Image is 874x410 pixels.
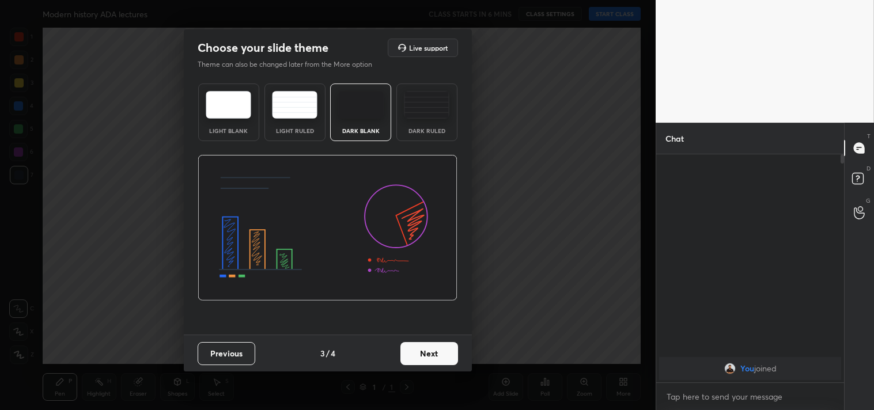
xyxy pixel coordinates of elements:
h4: / [326,347,330,359]
span: You [740,364,754,373]
img: darkThemeBanner.d06ce4a2.svg [198,155,457,301]
img: darkRuledTheme.de295e13.svg [404,91,449,119]
p: T [867,132,871,141]
div: grid [656,355,844,382]
p: D [867,164,871,173]
h5: Live support [409,44,448,51]
div: Light Ruled [272,128,318,134]
button: Previous [198,342,255,365]
p: G [866,196,871,205]
div: Light Blank [206,128,252,134]
img: lightRuledTheme.5fabf969.svg [272,91,317,119]
button: Next [400,342,458,365]
h4: 3 [320,347,325,359]
img: darkTheme.f0cc69e5.svg [338,91,384,119]
img: 50a2b7cafd4e47798829f34b8bc3a81a.jpg [724,363,735,374]
p: Chat [656,123,693,154]
p: Theme can also be changed later from the More option [198,59,384,70]
h2: Choose your slide theme [198,40,328,55]
h4: 4 [331,347,335,359]
div: Dark Ruled [404,128,450,134]
img: lightTheme.e5ed3b09.svg [206,91,251,119]
div: Dark Blank [338,128,384,134]
span: joined [754,364,776,373]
